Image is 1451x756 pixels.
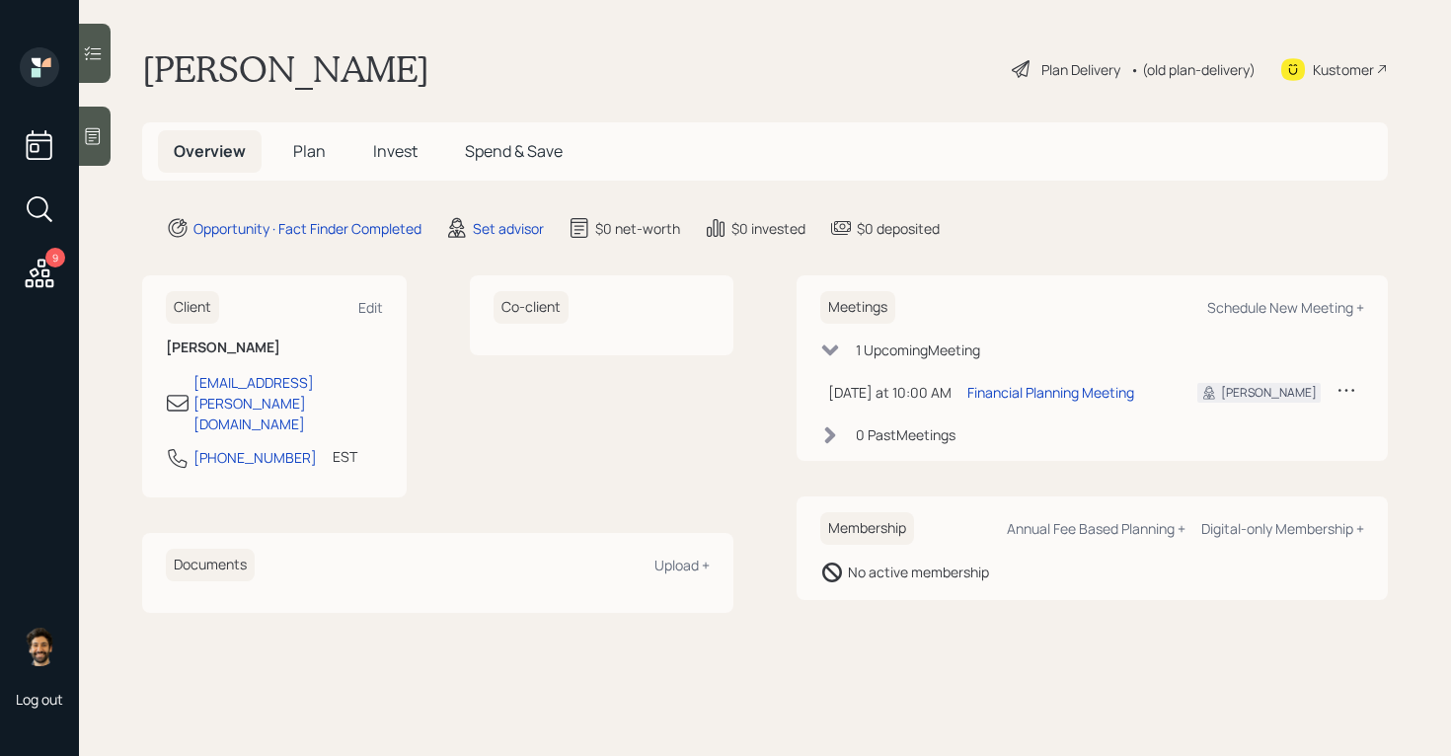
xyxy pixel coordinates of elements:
[820,291,895,324] h6: Meetings
[1201,519,1364,538] div: Digital-only Membership +
[193,447,317,468] div: [PHONE_NUMBER]
[142,47,429,91] h1: [PERSON_NAME]
[373,140,418,162] span: Invest
[193,218,421,239] div: Opportunity · Fact Finder Completed
[595,218,680,239] div: $0 net-worth
[166,340,383,356] h6: [PERSON_NAME]
[333,446,357,467] div: EST
[1007,519,1185,538] div: Annual Fee Based Planning +
[494,291,569,324] h6: Co-client
[45,248,65,267] div: 9
[857,218,940,239] div: $0 deposited
[473,218,544,239] div: Set advisor
[166,549,255,581] h6: Documents
[16,690,63,709] div: Log out
[174,140,246,162] span: Overview
[1221,384,1317,402] div: [PERSON_NAME]
[856,340,980,360] div: 1 Upcoming Meeting
[193,372,383,434] div: [EMAIL_ADDRESS][PERSON_NAME][DOMAIN_NAME]
[1041,59,1120,80] div: Plan Delivery
[1130,59,1256,80] div: • (old plan-delivery)
[166,291,219,324] h6: Client
[20,627,59,666] img: eric-schwartz-headshot.png
[358,298,383,317] div: Edit
[820,512,914,545] h6: Membership
[293,140,326,162] span: Plan
[731,218,805,239] div: $0 invested
[465,140,563,162] span: Spend & Save
[848,562,989,582] div: No active membership
[1313,59,1374,80] div: Kustomer
[828,382,952,403] div: [DATE] at 10:00 AM
[1207,298,1364,317] div: Schedule New Meeting +
[967,382,1134,403] div: Financial Planning Meeting
[856,424,955,445] div: 0 Past Meeting s
[654,556,710,574] div: Upload +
